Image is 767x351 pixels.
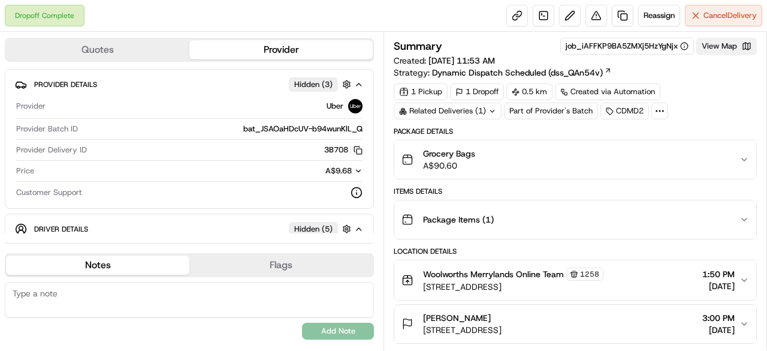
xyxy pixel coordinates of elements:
button: [PERSON_NAME][STREET_ADDRESS]3:00 PM[DATE] [394,305,756,343]
span: Grocery Bags [423,148,475,160]
span: 1:50 PM [702,268,735,280]
span: Reassign [644,10,675,21]
span: Provider Details [34,80,97,89]
span: A$90.60 [423,160,475,172]
button: Provider DetailsHidden (3) [15,74,364,94]
button: Reassign [638,5,680,26]
span: [DATE] [702,280,735,292]
div: 1 Pickup [394,83,448,100]
span: Price [16,166,34,176]
span: Provider Delivery ID [16,145,87,155]
div: Location Details [394,247,757,256]
span: Dynamic Dispatch Scheduled (dss_QAn54v) [432,67,603,79]
div: 0.5 km [506,83,552,100]
span: Woolworths Merrylands Online Team [423,268,564,280]
button: job_iAFFKP9BA5ZMXj5HzYgNjx [566,41,689,52]
button: 3B708 [324,145,363,155]
span: Driver Details [34,224,88,234]
span: Cancel Delivery [703,10,757,21]
span: Hidden ( 3 ) [294,79,333,90]
span: Provider Batch ID [16,124,78,134]
div: Related Deliveries (1) [394,103,502,119]
span: Package Items ( 1 ) [423,214,494,226]
div: Items Details [394,187,757,196]
span: Created: [394,55,495,67]
span: [DATE] [702,324,735,336]
button: Package Items (1) [394,200,756,239]
button: Grocery BagsA$90.60 [394,140,756,179]
span: Hidden ( 5 ) [294,224,333,235]
span: [DATE] 11:53 AM [428,55,495,66]
span: Provider [16,101,46,112]
div: 1 Dropoff [450,83,504,100]
span: bat_JSAOaHDcUV-b94wunKlL_Q [243,124,363,134]
button: Provider [189,40,373,59]
img: uber-new-logo.jpeg [348,99,363,113]
span: Uber [327,101,343,112]
span: [STREET_ADDRESS] [423,324,502,336]
span: 1258 [580,269,599,279]
h3: Summary [394,41,442,52]
button: Hidden (3) [289,77,354,92]
button: CancelDelivery [685,5,762,26]
button: Flags [189,256,373,275]
button: Driver DetailsHidden (5) [15,219,364,239]
div: Package Details [394,127,757,136]
button: A$9.68 [257,166,363,176]
span: Customer Support [16,187,82,198]
button: View Map [696,38,757,55]
button: Hidden (5) [289,221,354,236]
button: Quotes [6,40,189,59]
span: A$9.68 [325,166,352,176]
a: Dynamic Dispatch Scheduled (dss_QAn54v) [432,67,612,79]
button: Notes [6,256,189,275]
button: Woolworths Merrylands Online Team1258[STREET_ADDRESS]1:50 PM[DATE] [394,260,756,300]
div: Strategy: [394,67,612,79]
div: CDMD2 [600,103,649,119]
span: 3:00 PM [702,312,735,324]
span: [PERSON_NAME] [423,312,491,324]
a: Created via Automation [555,83,660,100]
span: [STREET_ADDRESS] [423,281,603,293]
